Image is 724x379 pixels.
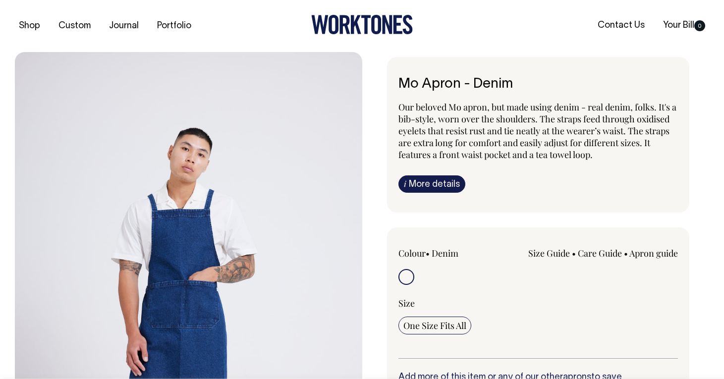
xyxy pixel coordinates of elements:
a: iMore details [398,175,465,193]
span: • [426,247,430,259]
div: Colour [398,247,510,259]
a: Size Guide [528,247,570,259]
input: One Size Fits All [398,317,471,334]
a: Shop [15,18,44,34]
span: Our beloved Mo apron, but made using denim - real denim, folks. It's a bib-style, worn over the s... [398,101,676,161]
a: Care Guide [578,247,622,259]
span: • [624,247,628,259]
a: Custom [55,18,95,34]
span: One Size Fits All [403,320,466,331]
a: Contact Us [594,17,649,34]
div: Size [398,297,678,309]
a: Your Bill0 [659,17,709,34]
label: Denim [432,247,458,259]
span: i [404,178,406,189]
a: Journal [105,18,143,34]
span: 0 [694,20,705,31]
a: Portfolio [153,18,195,34]
span: • [572,247,576,259]
h6: Mo Apron - Denim [398,77,678,92]
a: Apron guide [629,247,678,259]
